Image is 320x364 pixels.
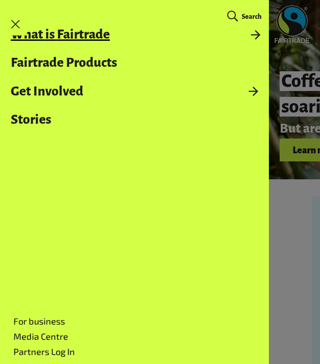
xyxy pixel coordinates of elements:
a: Search [223,9,265,24]
span: Search [242,13,262,20]
a: Media Centre [13,331,68,342]
a: For business [13,316,65,326]
a: Toggle Menu [4,13,27,35]
a: Partners Log In [13,346,75,357]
